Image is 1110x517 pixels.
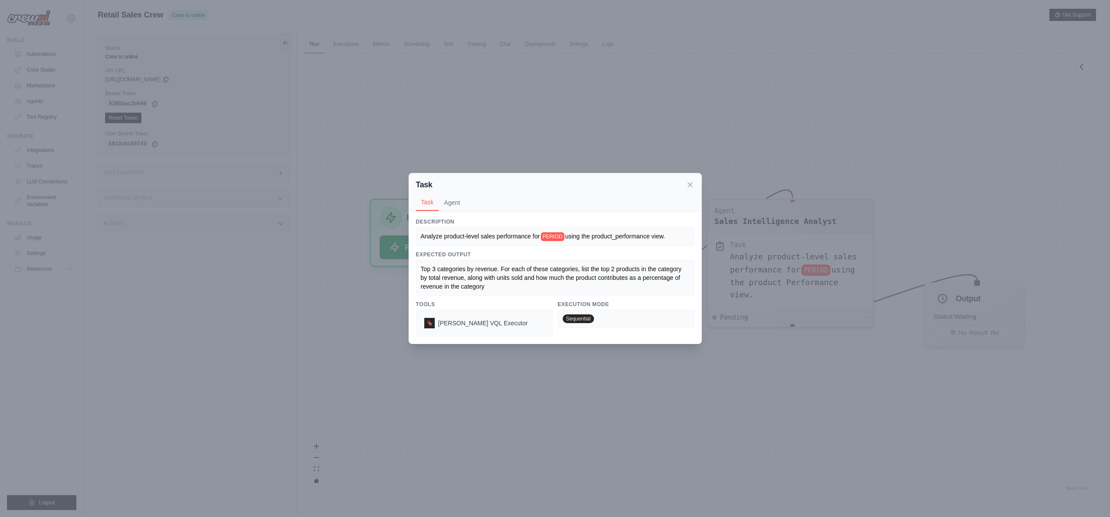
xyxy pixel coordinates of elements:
[416,251,694,258] h3: Expected Output
[558,301,694,308] h3: Execution Mode
[421,233,540,240] span: Analyze product-level sales performance for
[1066,475,1110,517] iframe: Chat Widget
[416,301,553,308] h3: Tools
[416,179,433,191] h2: Task
[421,265,684,290] span: Top 3 categories by revenue. For each of these categories, list the top 2 products in the categor...
[541,232,564,241] span: PERIOD
[565,233,665,240] span: using the product_performance view.
[416,194,439,211] button: Task
[439,194,465,211] button: Agent
[438,319,528,327] span: Denodo VQL Executor
[416,218,694,225] h3: Description
[563,314,595,323] span: Sequential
